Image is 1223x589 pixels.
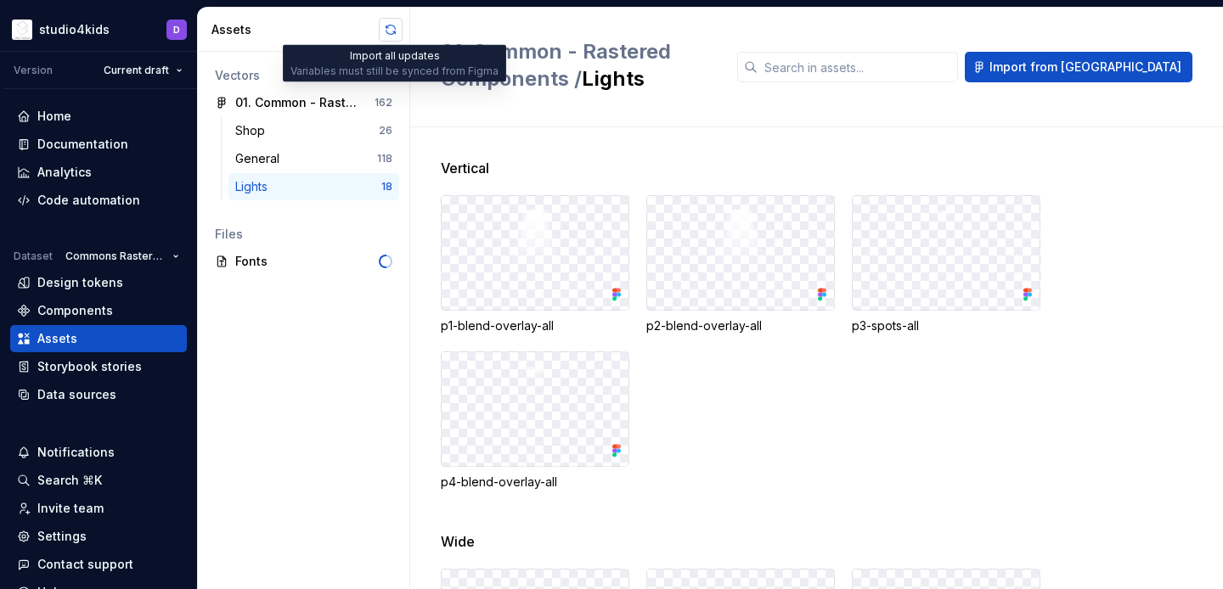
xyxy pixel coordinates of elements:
a: 01. Common - Rastered Components162 [208,89,399,116]
div: Version [14,64,53,77]
span: Wide [441,531,475,552]
div: Assets [211,21,379,38]
div: p2-blend-overlay-all [646,317,835,334]
div: studio4kids [39,21,110,38]
div: p1-blend-overlay-all [441,317,629,334]
a: Data sources [10,381,187,408]
span: Import from [GEOGRAPHIC_DATA] [989,59,1181,76]
div: Dataset [14,250,53,263]
button: studio4kidsD [3,11,194,48]
div: General [235,150,286,167]
div: 18 [381,180,392,194]
div: Invite team [37,500,104,517]
div: Fonts [235,253,379,270]
a: Assets [10,325,187,352]
a: Home [10,103,187,130]
a: Documentation [10,131,187,158]
a: Storybook stories [10,353,187,380]
div: Data sources [37,386,116,403]
a: Design tokens [10,269,187,296]
button: Notifications [10,439,187,466]
div: p4-blend-overlay-all [441,474,629,491]
div: Files [215,226,392,243]
div: D [173,23,180,36]
div: Lights [235,178,274,195]
div: 01. Common - Rastered Components [235,94,362,111]
div: Documentation [37,136,128,153]
button: Commons Rastered [58,244,187,268]
div: Search ⌘K [37,472,102,489]
span: Current draft [104,64,169,77]
img: f1dd3a2a-5342-4756-bcfa-e9eec4c7fc0d.png [12,20,32,40]
h2: Lights [441,38,717,93]
a: Components [10,297,187,324]
div: Home [37,108,71,125]
div: 26 [379,124,392,137]
div: Components [37,302,113,319]
div: Design tokens [37,274,123,291]
button: Import from [GEOGRAPHIC_DATA] [965,52,1192,82]
div: Vectors [215,67,392,84]
a: Code automation [10,187,187,214]
button: Search ⌘K [10,467,187,494]
div: Variables must still be synced from Figma [290,65,499,78]
button: Contact support [10,551,187,578]
a: Shop26 [228,117,399,144]
div: p3-spots-all [852,317,1040,334]
a: Fonts [208,248,399,275]
div: 162 [375,96,392,109]
div: Notifications [37,444,115,461]
div: Code automation [37,192,140,209]
div: Analytics [37,164,92,181]
div: 118 [377,152,392,165]
div: Shop [235,122,272,139]
div: Settings [37,528,87,545]
div: Assets [37,330,77,347]
a: Settings [10,523,187,550]
div: Storybook stories [37,358,142,375]
span: 01. Common - Rastered Components / [441,39,671,91]
div: Import all updates [283,45,506,82]
div: Contact support [37,556,133,573]
a: Analytics [10,159,187,186]
a: Lights18 [228,173,399,200]
a: General118 [228,145,399,172]
span: Vertical [441,158,489,178]
button: Current draft [96,59,190,82]
input: Search in assets... [758,52,958,82]
a: Invite team [10,495,187,522]
span: Commons Rastered [65,250,166,263]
